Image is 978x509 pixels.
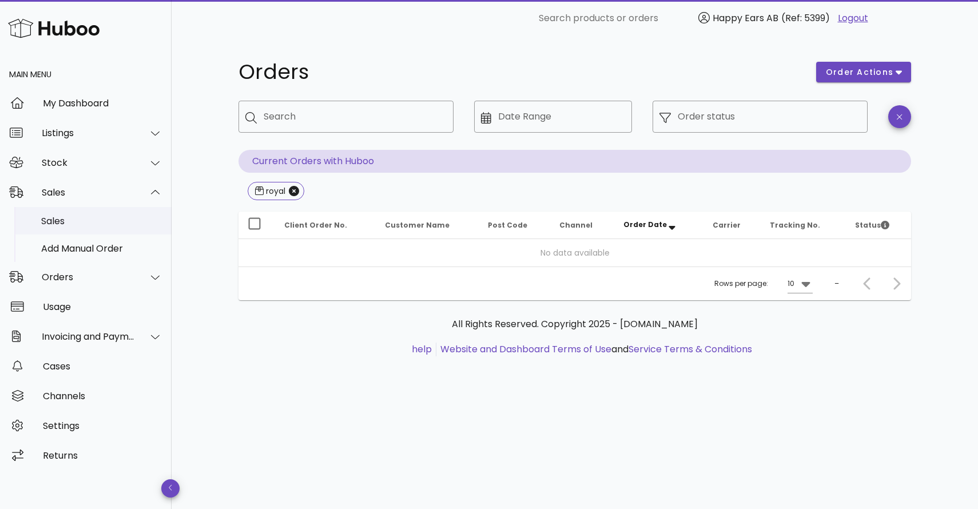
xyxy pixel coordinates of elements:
div: My Dashboard [43,98,162,109]
button: Close [289,186,299,196]
span: Order Date [623,220,667,229]
li: and [436,343,752,356]
span: order actions [825,66,894,78]
th: Status [846,212,911,239]
th: Customer Name [376,212,479,239]
a: help [412,343,432,356]
span: Tracking No. [770,220,820,230]
button: order actions [816,62,911,82]
p: All Rights Reserved. Copyright 2025 - [DOMAIN_NAME] [248,317,902,331]
div: Settings [43,420,162,431]
div: royal [264,185,285,197]
div: Invoicing and Payments [42,331,135,342]
h1: Orders [238,62,802,82]
div: Sales [41,216,162,226]
div: Rows per page: [714,267,813,300]
div: Cases [43,361,162,372]
span: Channel [559,220,593,230]
div: Returns [43,450,162,461]
th: Client Order No. [275,212,376,239]
th: Carrier [703,212,761,239]
div: Usage [43,301,162,312]
span: Client Order No. [284,220,347,230]
th: Channel [550,212,614,239]
span: Status [855,220,889,230]
th: Order Date: Sorted descending. Activate to remove sorting. [614,212,703,239]
div: Channels [43,391,162,401]
span: (Ref: 5399) [781,11,830,25]
span: Customer Name [385,220,450,230]
div: Listings [42,128,135,138]
img: Huboo Logo [8,16,100,41]
div: Sales [42,187,135,198]
th: Tracking No. [761,212,846,239]
div: Orders [42,272,135,283]
div: 10Rows per page: [788,275,813,293]
div: Stock [42,157,135,168]
a: Logout [838,11,868,25]
th: Post Code [479,212,550,239]
div: 10 [788,279,794,289]
span: Post Code [488,220,527,230]
a: Website and Dashboard Terms of Use [440,343,611,356]
span: Carrier [713,220,741,230]
p: Current Orders with Huboo [238,150,911,173]
div: Add Manual Order [41,243,162,254]
span: Happy Ears AB [713,11,778,25]
a: Service Terms & Conditions [629,343,752,356]
div: – [834,279,839,289]
td: No data available [238,239,911,267]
